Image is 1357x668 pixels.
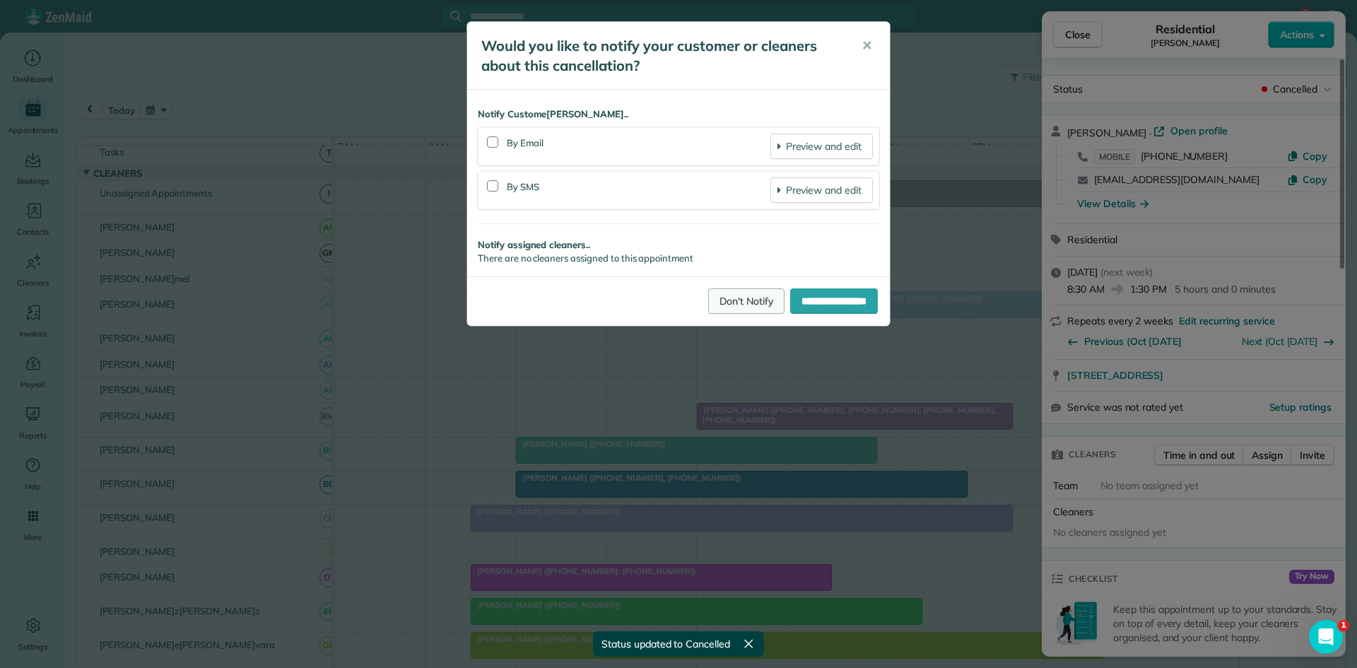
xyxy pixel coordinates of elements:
[1309,620,1343,654] iframe: Intercom live chat
[481,36,842,76] h5: Would you like to notify your customer or cleaners about this cancellation?
[770,134,873,159] a: Preview and edit
[1338,620,1349,631] span: 1
[478,107,879,122] strong: Notify Custome[PERSON_NAME]..
[478,238,879,252] strong: Notify assigned cleaners..
[770,177,873,203] a: Preview and edit
[507,177,770,203] div: By SMS
[601,637,730,651] span: Status updated to Cancelled
[507,134,770,159] div: By Email
[708,288,785,314] a: Don't Notify
[862,37,872,54] span: ✕
[478,252,693,264] span: There are no cleaners assigned to this appointment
